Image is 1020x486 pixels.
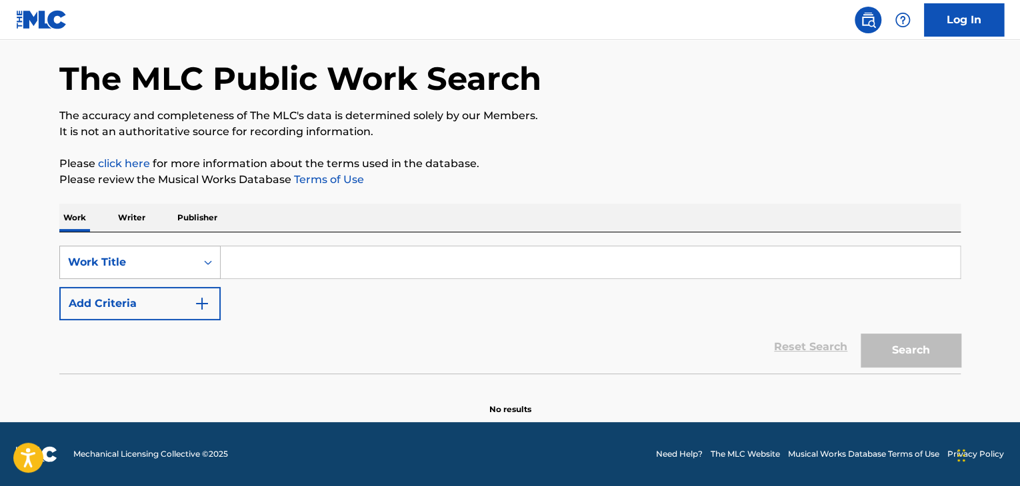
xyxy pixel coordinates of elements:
[59,108,961,124] p: The accuracy and completeness of The MLC's data is determined solely by our Members.
[895,12,911,28] img: help
[291,173,364,186] a: Terms of Use
[59,156,961,172] p: Please for more information about the terms used in the database.
[194,296,210,312] img: 9d2ae6d4665cec9f34b9.svg
[16,10,67,29] img: MLC Logo
[953,422,1020,486] iframe: Chat Widget
[947,448,1004,460] a: Privacy Policy
[68,254,188,270] div: Work Title
[59,172,961,188] p: Please review the Musical Works Database
[16,446,57,462] img: logo
[924,3,1004,37] a: Log In
[98,157,150,170] a: click here
[860,12,876,28] img: search
[173,204,221,232] p: Publisher
[489,387,531,415] p: No results
[889,7,916,33] div: Help
[59,246,961,373] form: Search Form
[73,448,228,460] span: Mechanical Licensing Collective © 2025
[788,448,939,460] a: Musical Works Database Terms of Use
[59,124,961,140] p: It is not an authoritative source for recording information.
[855,7,881,33] a: Public Search
[114,204,149,232] p: Writer
[59,204,90,232] p: Work
[711,448,780,460] a: The MLC Website
[656,448,703,460] a: Need Help?
[59,59,541,99] h1: The MLC Public Work Search
[957,435,965,475] div: Drag
[59,287,221,320] button: Add Criteria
